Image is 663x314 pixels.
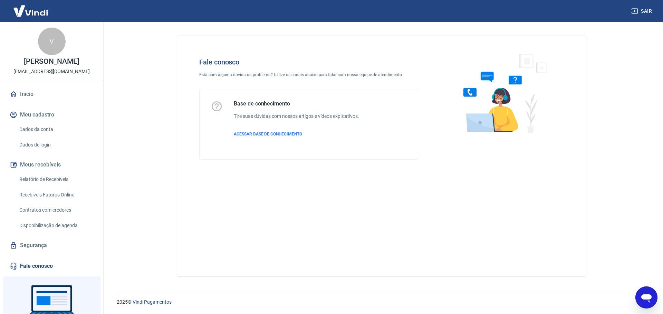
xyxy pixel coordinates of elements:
[8,238,95,253] a: Segurança
[17,172,95,186] a: Relatório de Recebíveis
[38,28,66,55] div: V
[8,87,95,102] a: Início
[8,0,53,21] img: Vindi
[133,299,172,305] a: Vindi Pagamentos
[13,68,90,75] p: [EMAIL_ADDRESS][DOMAIN_NAME]
[8,157,95,172] button: Meus recebíveis
[17,219,95,233] a: Disponibilização de agenda
[630,5,655,18] button: Sair
[24,58,79,65] p: [PERSON_NAME]
[8,259,95,274] a: Fale conosco
[199,72,418,78] p: Está com alguma dúvida ou problema? Utilize os canais abaixo para falar com nossa equipe de atend...
[8,107,95,122] button: Meu cadastro
[234,132,302,136] span: ACESSAR BASE DE CONHECIMENTO
[117,298,646,306] p: 2025 ©
[17,203,95,217] a: Contratos com credores
[17,122,95,136] a: Dados da conta
[234,113,359,120] h6: Tire suas dúvidas com nossos artigos e vídeos explicativos.
[234,100,359,107] h5: Base de conhecimento
[635,286,657,308] iframe: Botão para abrir a janela de mensagens, conversa em andamento
[450,47,555,139] img: Fale conosco
[17,188,95,202] a: Recebíveis Futuros Online
[17,138,95,152] a: Dados de login
[234,131,359,137] a: ACESSAR BASE DE CONHECIMENTO
[199,58,418,66] h4: Fale conosco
